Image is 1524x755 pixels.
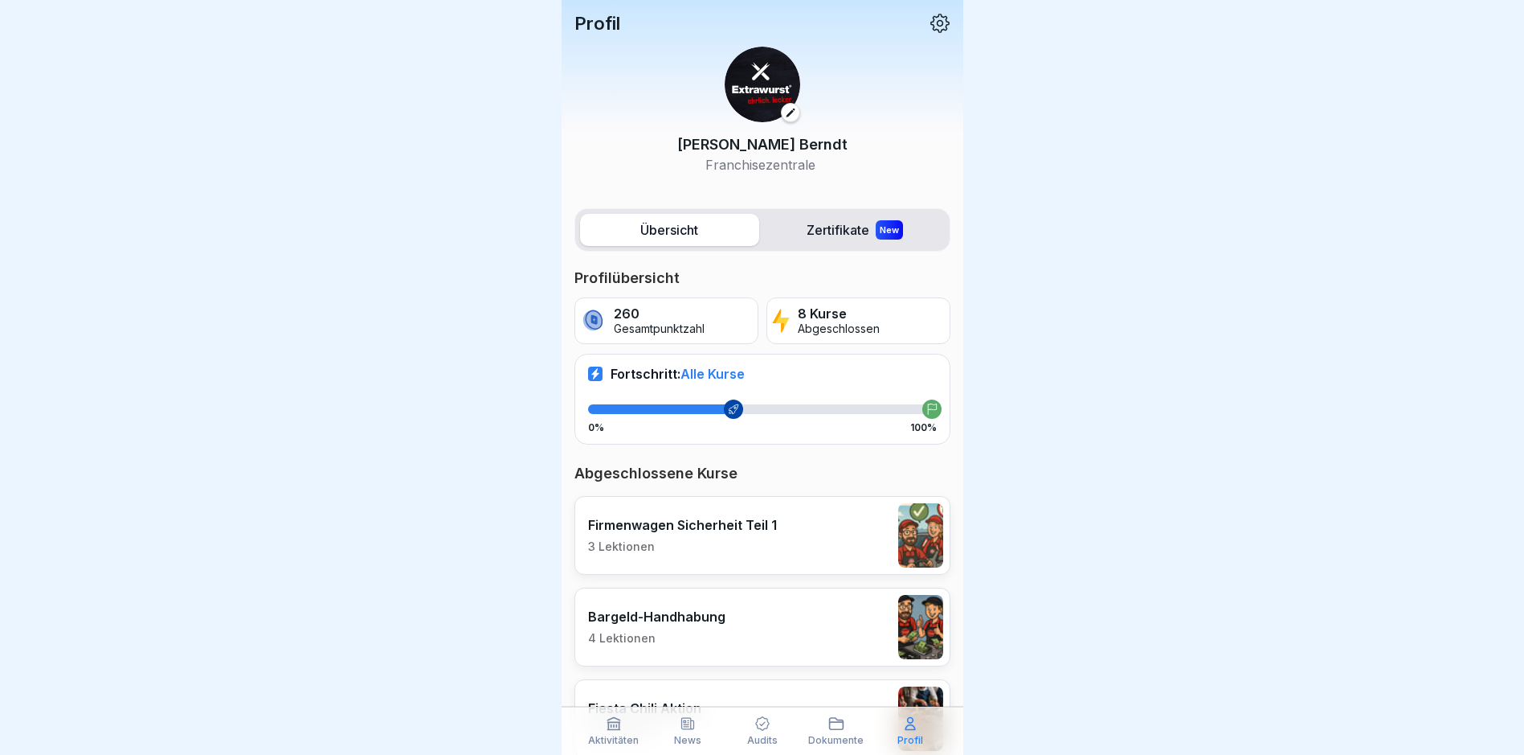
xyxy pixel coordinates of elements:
a: Bargeld-Handhabung4 Lektionen [574,588,950,667]
span: Alle Kurse [680,366,745,382]
a: Firmenwagen Sicherheit Teil 13 Lektionen [574,496,950,575]
div: New [876,220,903,240]
p: 100% [910,422,937,433]
img: rbce8fwglkn6joos2pgg3nb5.png [898,503,943,568]
p: Abgeschlossene Kurse [574,464,950,483]
p: Audits [747,735,778,746]
p: Dokumente [808,735,864,746]
p: Fortschritt: [611,366,745,382]
p: Firmenwagen Sicherheit Teil 1 [588,517,777,533]
label: Zertifikate [766,214,945,246]
p: 8 Kurse [798,306,880,322]
p: Abgeschlossen [798,322,880,336]
p: 260 [614,306,705,322]
p: Profil [574,13,620,34]
img: gjmq4gn0gq16rusbtbfa9wpn.png [725,47,800,122]
p: Franchisezentrale [677,155,848,174]
p: Gesamtpunktzahl [614,322,705,336]
p: 0% [588,422,604,433]
img: hvahv6io35kp5pahucluw1ov.png [898,595,943,659]
p: 3 Lektionen [588,540,777,554]
p: Bargeld-Handhabung [588,609,725,625]
p: Fiesta Chili Aktion [588,700,701,716]
p: Aktivitäten [588,735,639,746]
img: coin.svg [580,307,607,334]
p: [PERSON_NAME] Berndt [677,133,848,155]
img: lightning.svg [772,307,791,334]
p: Profilübersicht [574,269,950,288]
p: Profil [897,735,923,746]
p: 4 Lektionen [588,631,725,646]
img: g9gyxp3wyggwxdjdjkha45ae.png [898,687,943,751]
p: News [674,735,701,746]
label: Übersicht [580,214,759,246]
